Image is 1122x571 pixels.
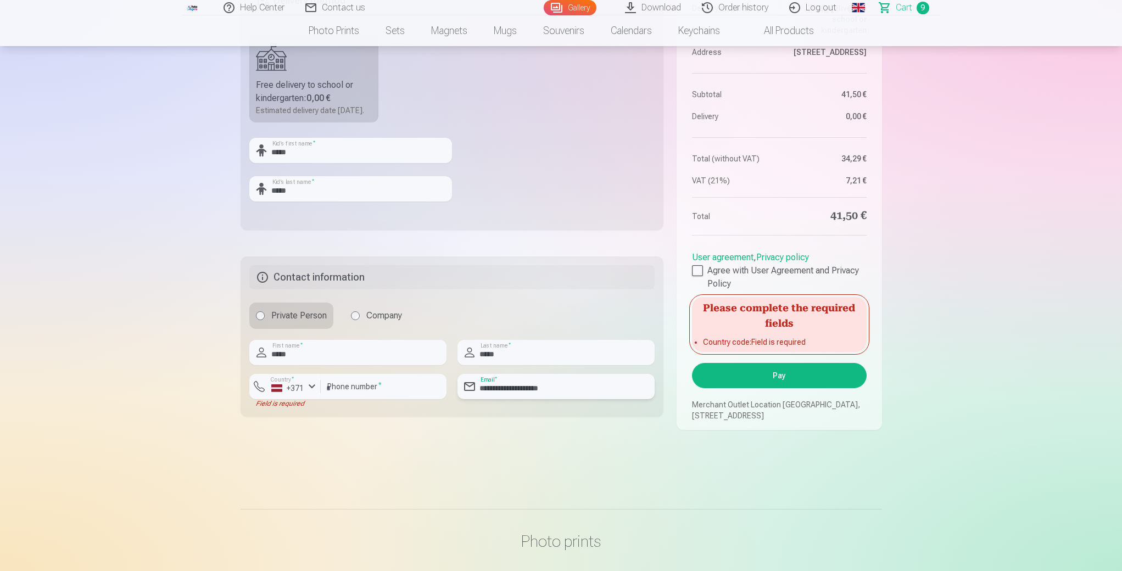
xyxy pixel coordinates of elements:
[785,111,867,122] dd: 0,00 €
[785,153,867,164] dd: 34,29 €
[692,297,866,332] h5: Please complete the required fields
[692,89,774,100] dt: Subtotal
[692,247,866,290] div: ,
[917,2,929,14] span: 9
[344,303,409,329] label: Company
[785,175,867,186] dd: 7,21 €
[598,15,665,46] a: Calendars
[256,105,372,116] div: Estimated delivery date [DATE].
[249,531,873,551] h3: Photo prints
[187,4,199,11] img: /fa1
[692,363,866,388] button: Pay
[896,1,912,14] span: Сart
[785,209,867,224] dd: 41,50 €
[256,311,265,320] input: Private Person
[306,93,331,103] b: 0,00 €
[692,47,774,58] dt: Address
[756,252,809,262] a: Privacy policy
[372,15,418,46] a: Sets
[249,399,321,408] div: Field is required
[267,376,298,384] label: Country
[418,15,481,46] a: Magnets
[665,15,733,46] a: Keychains
[785,89,867,100] dd: 41,50 €
[295,15,372,46] a: Photo prints
[249,303,333,329] label: Private Person
[692,399,866,421] p: Merchant Outlet Location [GEOGRAPHIC_DATA], [STREET_ADDRESS]
[256,79,372,105] div: Free delivery to school or kindergarten :
[271,383,304,394] div: +371
[692,153,774,164] dt: Total (without VAT)
[351,311,360,320] input: Company
[733,15,827,46] a: All products
[692,111,774,122] dt: Delivery
[481,15,530,46] a: Mugs
[530,15,598,46] a: Souvenirs
[692,209,774,224] dt: Total
[692,264,866,290] label: Agree with User Agreement and Privacy Policy
[692,252,753,262] a: User agreement
[249,265,655,289] h5: Contact information
[249,374,321,399] button: Country*+371
[785,47,867,58] dd: [STREET_ADDRESS]
[692,175,774,186] dt: VAT (21%)
[703,337,855,348] li: Country code : Field is required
